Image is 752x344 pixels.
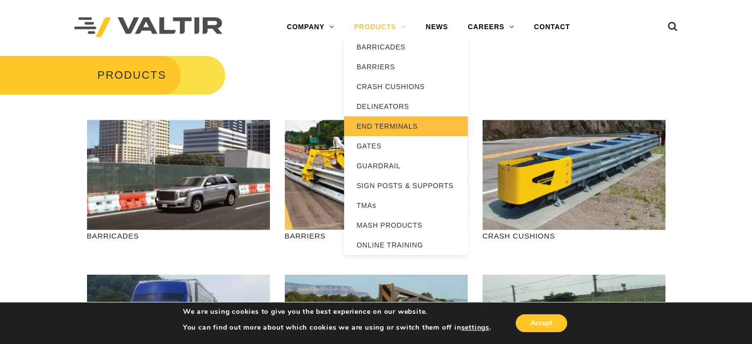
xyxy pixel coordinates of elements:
[516,314,567,332] button: Accept
[285,230,468,242] p: BARRIERS
[483,230,665,242] p: CRASH CUSHIONS
[344,116,468,136] a: END TERMINALS
[344,57,468,77] a: BARRIERS
[524,17,580,37] a: CONTACT
[344,97,468,116] a: DELINEATORS
[461,323,489,332] button: settings
[344,176,468,196] a: SIGN POSTS & SUPPORTS
[344,17,416,37] a: PRODUCTS
[277,17,344,37] a: COMPANY
[74,17,222,38] img: Valtir
[183,323,491,332] p: You can find out more about which cookies we are using or switch them off in .
[344,196,468,215] a: TMAs
[458,17,524,37] a: CAREERS
[183,307,491,316] p: We are using cookies to give you the best experience on our website.
[344,235,468,255] a: ONLINE TRAINING
[344,77,468,97] a: CRASH CUSHIONS
[344,156,468,176] a: GUARDRAIL
[416,17,458,37] a: NEWS
[344,37,468,57] a: BARRICADES
[344,215,468,235] a: MASH PRODUCTS
[87,230,270,242] p: BARRICADES
[344,136,468,156] a: GATES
